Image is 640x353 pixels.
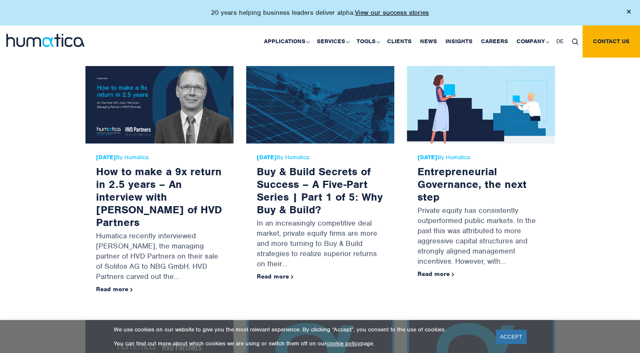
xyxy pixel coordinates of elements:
[355,8,429,17] a: View our success stories
[246,66,394,143] img: Buy & Build Secrets of Success – A Five-Part Series | Part 1 of 5: Why Buy & Build?
[257,154,384,161] span: By Humatica
[556,38,563,45] span: DE
[85,66,233,143] img: How to make a 9x return in 2.5 years – An interview with Jouni Heinonen of HVD Partners
[416,25,441,58] a: News
[257,154,277,161] strong: [DATE]
[418,154,437,161] strong: [DATE]
[114,326,485,333] p: We use cookies on our website to give you the most relevant experience. By clicking “Accept”, you...
[313,25,352,58] a: Services
[418,154,544,161] span: By Humatica
[96,285,133,293] a: Read more
[257,273,294,280] a: Read more
[352,25,383,58] a: Tools
[452,273,454,276] img: arrowicon
[418,270,454,278] a: Read more
[6,34,85,47] img: logo
[257,165,383,216] a: Buy & Build Secrets of Success – A Five-Part Series | Part 1 of 5: Why Buy & Build?
[572,39,578,45] img: search_icon
[496,330,527,344] a: ACCEPT
[96,229,223,286] p: Humatica recently interviewed [PERSON_NAME], the managing partner of HVD Partners on their sale o...
[383,25,416,58] a: Clients
[552,25,568,58] a: DE
[96,154,116,161] strong: [DATE]
[582,25,640,58] a: Contact us
[260,25,313,58] a: Applications
[130,288,133,292] img: arrowicon
[512,25,552,58] a: Company
[327,340,360,347] a: cookie policy
[257,216,384,273] p: In an increasingly competitive deal market, private equity firms are more and more turning to Buy...
[96,154,223,161] span: By Humatica
[441,25,477,58] a: Insights
[291,275,294,279] img: arrowicon
[96,165,222,229] a: How to make a 9x return in 2.5 years – An interview with [PERSON_NAME] of HVD Partners
[418,165,527,204] a: Entrepreneurial Governance, the next step
[114,340,485,347] p: You can find out more about which cookies we are using or switch them off on our page.
[418,203,544,270] p: Private equity has consistently outperformed public markets. In the past this was attributed to m...
[407,66,555,143] img: Entrepreneurial Governance, the next step
[477,25,512,58] a: Careers
[211,8,429,17] p: 20 years helping business leaders deliver alpha.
